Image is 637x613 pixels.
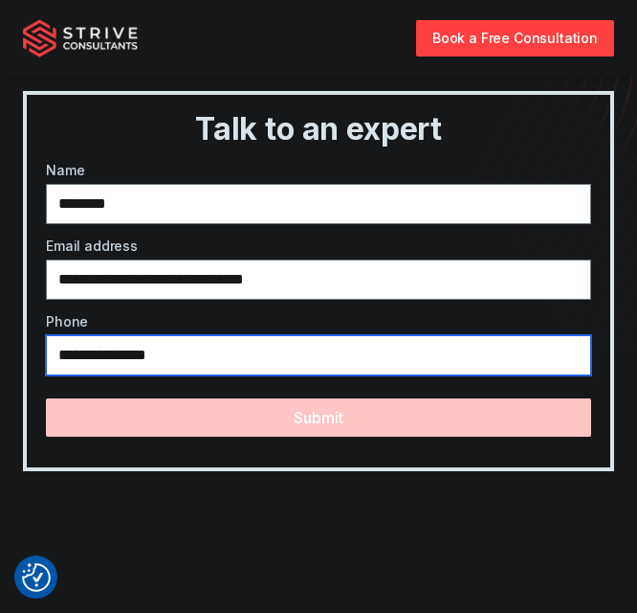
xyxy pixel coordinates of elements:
[46,160,591,180] label: Name
[34,110,603,148] h3: Talk to an expert
[46,236,591,256] label: Email address
[22,563,51,592] img: Revisit consent button
[46,311,591,331] label: Phone
[46,398,591,437] button: Submit
[416,20,614,56] a: Book a Free Consultation
[23,19,138,57] img: Strive Consultants
[22,563,51,592] button: Consent Preferences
